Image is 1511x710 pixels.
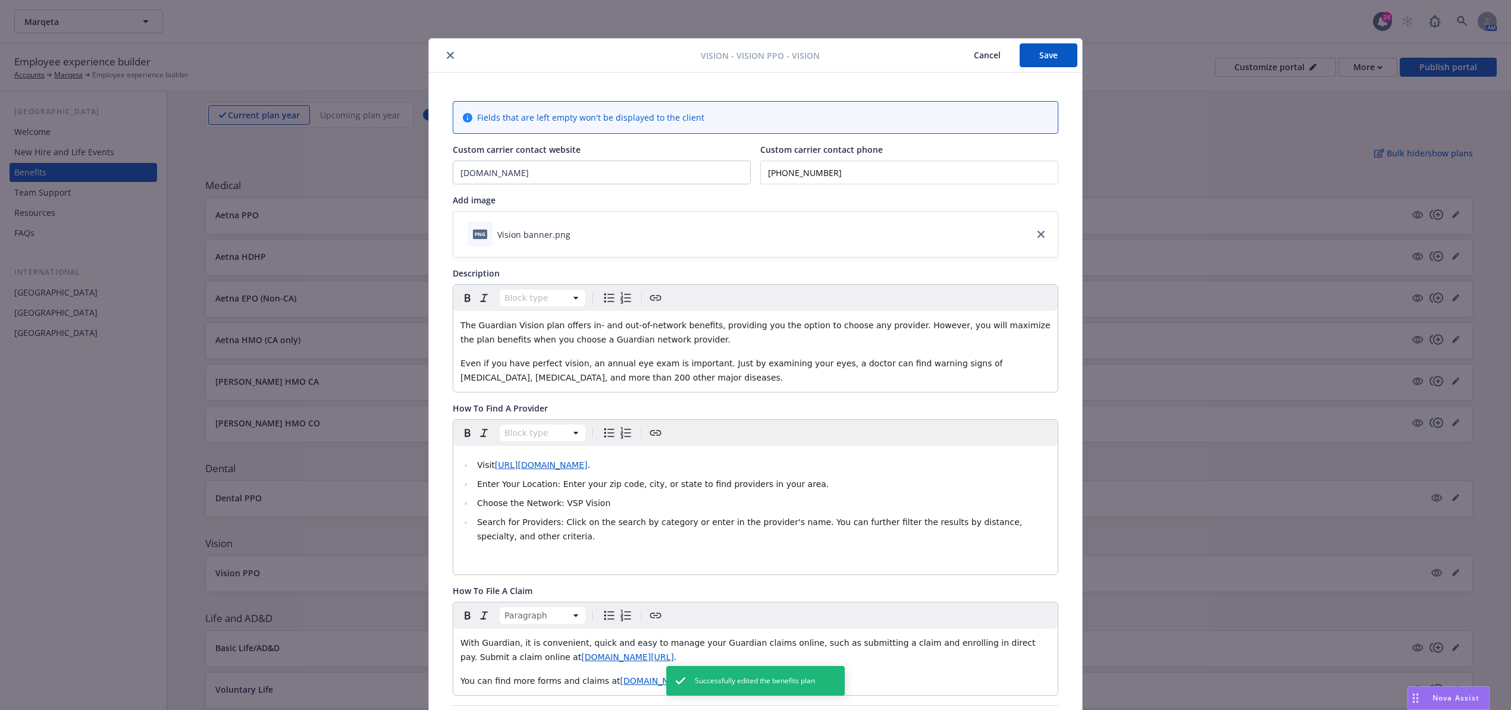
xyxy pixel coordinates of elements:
div: editable markdown [453,311,1058,392]
span: Nova Assist [1432,693,1479,703]
button: Italic [476,425,493,441]
button: Block type [500,607,585,624]
button: close [443,48,457,62]
button: Create link [647,425,664,441]
span: Custom carrier contact website [453,144,581,155]
button: Bold [459,290,476,306]
span: . [674,652,676,662]
span: Add image [453,194,496,206]
button: download file [575,228,585,241]
button: Italic [476,607,493,624]
button: Italic [476,290,493,306]
div: Vision banner.png [497,228,570,241]
span: Visit [477,460,495,470]
span: How To File A Claim [453,585,532,596]
span: png [473,230,487,238]
span: The Guardian Vision plan offers in- and out-of-network benefits, providing you the option to choo... [460,321,1053,344]
button: Nova Assist [1407,686,1490,710]
a: close [1034,227,1048,241]
button: Cancel [955,43,1020,67]
button: Block type [500,290,585,306]
span: Search for Providers: Click on the search by category or enter in the provider's name. You can fu... [477,517,1025,541]
button: Numbered list [617,607,634,624]
span: Fields that are left empty won't be displayed to the client [477,111,704,124]
div: editable markdown [453,629,1058,695]
button: Bulleted list [601,290,617,306]
span: How To Find A Provider [453,403,548,414]
button: Create link [647,607,664,624]
a: [DOMAIN_NAME][URL] [581,652,674,662]
button: Numbered list [617,290,634,306]
span: With Guardian, it is convenient, quick and easy to manage your Guardian claims online, such as su... [460,638,1038,662]
div: toggle group [601,607,634,624]
button: Bulleted list [601,425,617,441]
div: toggle group [601,425,634,441]
span: Successfully edited the benefits plan [695,676,815,686]
span: Vision - Vision PPO - Vision [701,49,820,62]
button: Bold [459,425,476,441]
span: You can find more forms and claims at [460,676,620,686]
button: Numbered list [617,425,634,441]
span: Custom carrier contact phone [760,144,883,155]
button: Block type [500,425,585,441]
a: [URL][DOMAIN_NAME] [495,460,588,470]
button: Save [1020,43,1077,67]
div: toggle group [601,290,634,306]
span: Choose the Network: VSP Vision [477,498,610,508]
div: editable markdown [453,446,1058,574]
span: Description [453,268,500,279]
input: Add custom carrier contact website [453,161,750,184]
button: Create link [647,290,664,306]
span: Enter Your Location: Enter your zip code, city, or state to find providers in your area. [477,479,829,489]
button: Bold [459,607,476,624]
div: Drag to move [1408,687,1423,709]
button: Bulleted list [601,607,617,624]
span: . [587,460,590,470]
span: Even if you have perfect vision, an annual eye exam is important. Just by examining your eyes, a ... [460,359,1005,382]
a: [DOMAIN_NAME][URL] [620,676,713,686]
input: Add custom carrier contact phone [760,161,1058,184]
